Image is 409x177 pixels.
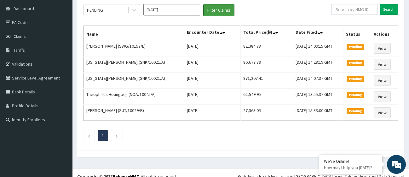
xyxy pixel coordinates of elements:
[87,7,103,13] div: PENDING
[293,26,343,40] th: Date Filed
[347,60,364,66] span: Pending
[84,56,184,73] td: [US_STATE][PERSON_NAME] (SNK/10021/A)
[14,6,34,11] span: Dashboard
[184,40,240,56] td: [DATE]
[293,40,343,56] td: [DATE] 14:09:15 GMT
[293,73,343,89] td: [DATE] 14:07:37 GMT
[33,35,106,44] div: Chat with us now
[88,133,90,139] a: Previous page
[293,105,343,121] td: [DATE] 15:33:00 GMT
[203,4,234,16] button: Filter Claims
[184,26,240,40] th: Encounter Date
[241,105,293,121] td: 27,363.05
[324,165,377,170] p: How may I help you today?
[115,133,118,139] a: Next page
[12,32,26,47] img: d_794563401_company_1708531726252_794563401
[374,43,391,54] a: View
[324,158,377,164] div: We're Online!
[102,133,104,139] a: Page 1 is your current page
[347,76,364,82] span: Pending
[84,26,184,40] th: Name
[331,4,377,15] input: Search by HMO ID
[84,89,184,105] td: Theophillus Houngbeji (NOA/10045/A)
[84,40,184,56] td: [PERSON_NAME] (SWG/10157/E)
[14,47,25,53] span: Tariffs
[293,56,343,73] td: [DATE] 14:28:19 GMT
[374,91,391,102] a: View
[184,89,240,105] td: [DATE]
[347,44,364,50] span: Pending
[241,26,293,40] th: Total Price(₦)
[347,92,364,98] span: Pending
[184,105,240,121] td: [DATE]
[37,50,87,114] span: We're online!
[374,107,391,118] a: View
[241,73,293,89] td: 871,207.41
[184,56,240,73] td: [DATE]
[347,108,364,114] span: Pending
[380,4,398,15] input: Search
[84,105,184,121] td: [PERSON_NAME] (SUT/10029/B)
[371,26,398,40] th: Actions
[374,75,391,86] a: View
[14,33,26,39] span: Claims
[343,26,371,40] th: Status
[374,59,391,70] a: View
[241,89,293,105] td: 62,549.95
[241,56,293,73] td: 86,677.79
[84,73,184,89] td: [US_STATE][PERSON_NAME] (SNK/10021/A)
[143,4,200,15] input: Select Month and Year
[3,114,120,136] textarea: Type your message and hit 'Enter'
[184,73,240,89] td: [DATE]
[293,89,343,105] td: [DATE] 13:55:37 GMT
[103,3,118,18] div: Minimize live chat window
[241,40,293,56] td: 82,384.78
